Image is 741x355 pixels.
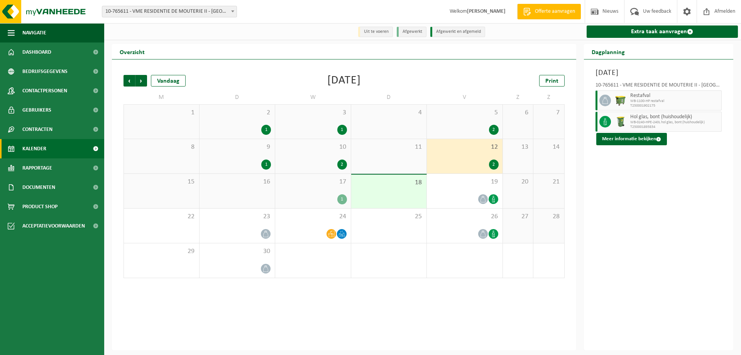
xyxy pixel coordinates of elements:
[596,83,722,90] div: 10-765611 - VME RESIDENTIE DE MOUTERIE II - [GEOGRAPHIC_DATA]
[397,27,426,37] li: Afgewerkt
[630,99,720,104] span: WB-1100-HP restafval
[533,8,577,15] span: Offerte aanvragen
[355,109,423,117] span: 4
[279,143,347,151] span: 10
[630,125,720,129] span: T250001893834
[431,212,499,221] span: 26
[128,212,195,221] span: 22
[630,114,720,120] span: Hol glas, bont (huishoudelijk)
[203,247,271,256] span: 30
[507,212,530,221] span: 27
[275,90,351,104] td: W
[337,125,347,135] div: 1
[630,104,720,108] span: T250001902175
[537,143,560,151] span: 14
[596,67,722,79] h3: [DATE]
[355,212,423,221] span: 25
[22,62,68,81] span: Bedrijfsgegevens
[430,27,485,37] li: Afgewerkt en afgemeld
[545,78,558,84] span: Print
[22,100,51,120] span: Gebruikers
[327,75,361,87] div: [DATE]
[22,216,85,236] span: Acceptatievoorwaarden
[355,143,423,151] span: 11
[537,178,560,186] span: 21
[507,109,530,117] span: 6
[22,178,55,197] span: Documenten
[123,75,135,87] span: Vorige
[112,44,152,59] h2: Overzicht
[22,120,52,139] span: Contracten
[22,158,52,178] span: Rapportage
[539,75,565,87] a: Print
[503,90,534,104] td: Z
[279,109,347,117] span: 3
[279,212,347,221] span: 24
[537,109,560,117] span: 7
[630,93,720,99] span: Restafval
[261,160,271,170] div: 1
[22,197,58,216] span: Product Shop
[587,25,738,38] a: Extra taak aanvragen
[467,8,506,14] strong: [PERSON_NAME]
[537,212,560,221] span: 28
[431,109,499,117] span: 5
[200,90,276,104] td: D
[351,90,427,104] td: D
[128,178,195,186] span: 15
[615,95,626,106] img: WB-1100-HPE-GN-50
[533,90,564,104] td: Z
[584,44,633,59] h2: Dagplanning
[596,133,667,145] button: Meer informatie bekijken
[128,143,195,151] span: 8
[135,75,147,87] span: Volgende
[128,247,195,256] span: 29
[123,90,200,104] td: M
[203,212,271,221] span: 23
[507,178,530,186] span: 20
[615,116,626,127] img: WB-0240-HPE-GN-50
[431,143,499,151] span: 12
[22,139,46,158] span: Kalender
[507,143,530,151] span: 13
[128,109,195,117] span: 1
[517,4,581,19] a: Offerte aanvragen
[489,125,499,135] div: 2
[203,143,271,151] span: 9
[358,27,393,37] li: Uit te voeren
[261,125,271,135] div: 1
[279,178,347,186] span: 17
[203,178,271,186] span: 16
[151,75,186,87] div: Vandaag
[22,81,67,100] span: Contactpersonen
[102,6,237,17] span: 10-765611 - VME RESIDENTIE DE MOUTERIE II - SINT-KRUIS
[337,194,347,204] div: 1
[22,23,46,42] span: Navigatie
[427,90,503,104] td: V
[337,160,347,170] div: 2
[203,109,271,117] span: 2
[355,178,423,187] span: 18
[431,178,499,186] span: 19
[489,160,499,170] div: 2
[22,42,51,62] span: Dashboard
[630,120,720,125] span: WB-0240-HPE-240L hol glas, bont (huishoudelijk)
